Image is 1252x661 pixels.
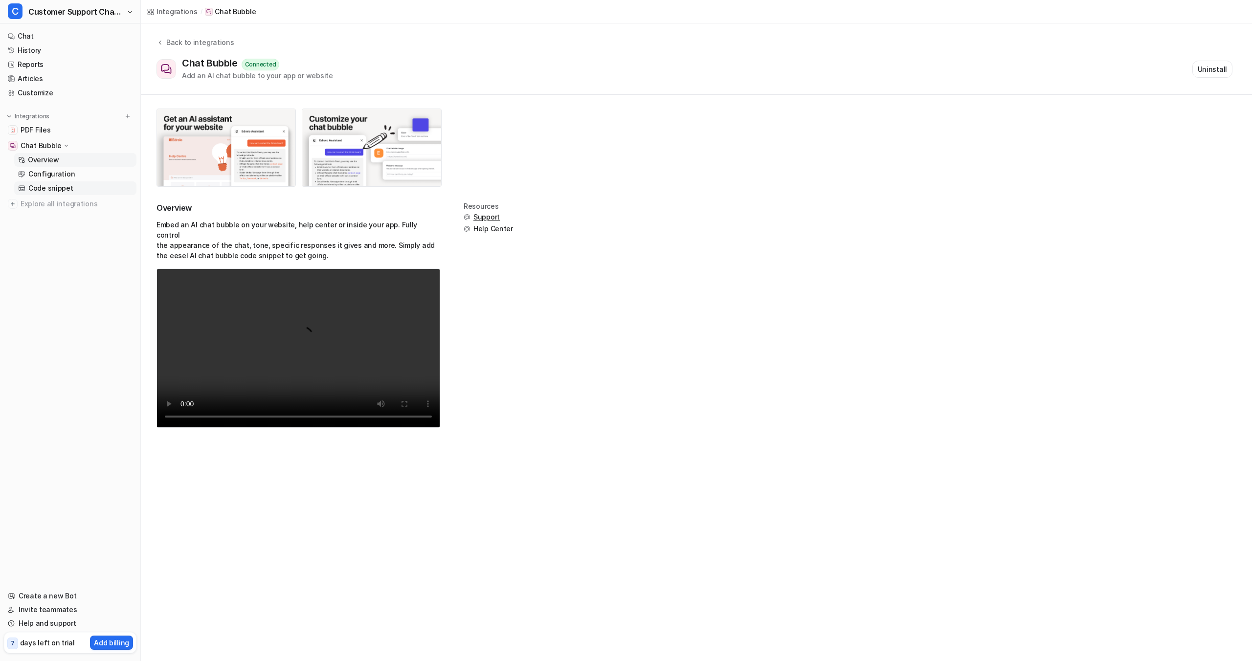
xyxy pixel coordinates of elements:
[201,7,202,16] span: /
[14,167,136,181] a: Configuration
[6,113,13,120] img: expand menu
[4,603,136,617] a: Invite teammates
[473,224,513,234] span: Help Center
[4,58,136,71] a: Reports
[4,589,136,603] a: Create a new Bot
[156,268,440,428] video: Your browser does not support the video tag.
[242,59,280,70] div: Connected
[182,70,333,81] div: Add an AI chat bubble to your app or website
[94,638,129,648] p: Add billing
[147,6,198,17] a: Integrations
[464,212,513,222] button: Support
[21,141,62,151] p: Chat Bubble
[14,153,136,167] a: Overview
[20,638,75,648] p: days left on trial
[28,183,73,193] p: Code snippet
[4,86,136,100] a: Customize
[28,155,59,165] p: Overview
[473,212,500,222] span: Support
[4,72,136,86] a: Articles
[156,202,440,214] h2: Overview
[464,224,513,234] button: Help Center
[464,202,513,210] div: Resources
[205,7,256,17] a: Chat Bubble
[21,125,50,135] span: PDF Files
[464,214,470,220] img: support.svg
[4,29,136,43] a: Chat
[124,113,131,120] img: menu_add.svg
[11,639,15,648] p: 7
[10,127,16,133] img: PDF Files
[156,220,440,261] p: Embed an AI chat bubble on your website, help center or inside your app. Fully control the appear...
[21,196,133,212] span: Explore all integrations
[8,199,18,209] img: explore all integrations
[8,3,22,19] span: C
[182,57,242,69] div: Chat Bubble
[4,44,136,57] a: History
[4,617,136,630] a: Help and support
[156,37,234,57] button: Back to integrations
[15,112,49,120] p: Integrations
[1192,61,1232,78] button: Uninstall
[4,123,136,137] a: PDF FilesPDF Files
[28,169,75,179] p: Configuration
[4,111,52,121] button: Integrations
[163,37,234,47] div: Back to integrations
[28,5,124,19] span: Customer Support Chatbot
[464,225,470,232] img: support.svg
[156,6,198,17] div: Integrations
[14,181,136,195] a: Code snippet
[10,143,16,149] img: Chat Bubble
[215,7,256,17] p: Chat Bubble
[4,197,136,211] a: Explore all integrations
[90,636,133,650] button: Add billing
